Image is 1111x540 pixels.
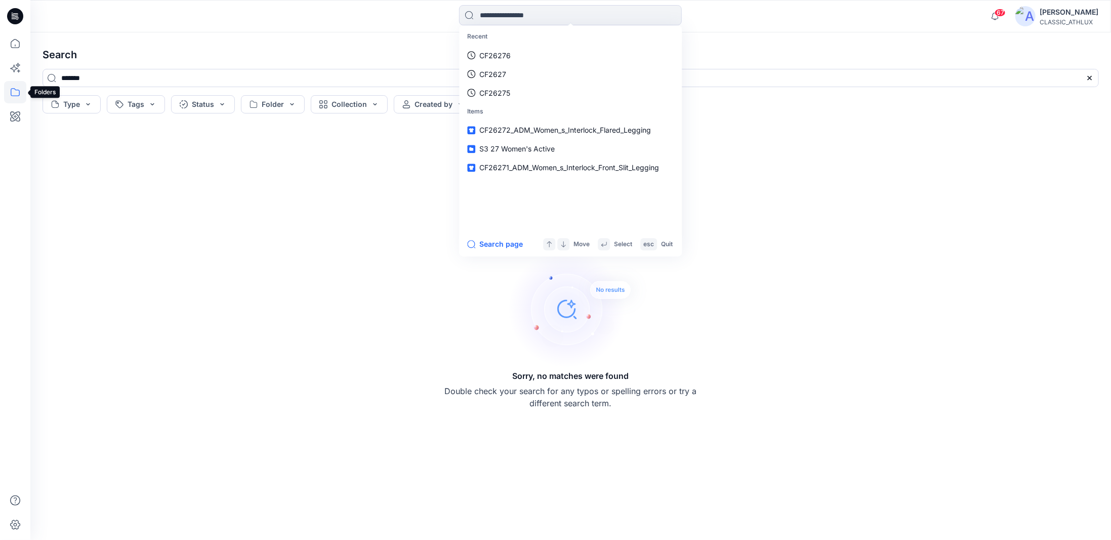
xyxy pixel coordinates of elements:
[394,95,473,113] button: Created by
[461,46,680,65] a: CF26276
[573,239,590,250] p: Move
[107,95,165,113] button: Tags
[461,65,680,84] a: CF2627
[479,88,510,98] p: CF26275
[241,95,305,113] button: Folder
[995,9,1006,17] span: 67
[171,95,235,113] button: Status
[479,144,555,153] span: S3 27 Women's Active
[461,84,680,102] a: CF26275
[508,248,650,370] img: Sorry, no matches were found
[661,239,673,250] p: Quit
[479,126,651,134] span: CF26272_ADM_Women_s_Interlock_Flared_Legging
[444,385,697,409] p: Double check your search for any typos or spelling errors or try a different search term.
[1015,6,1036,26] img: avatar
[614,239,632,250] p: Select
[1040,18,1098,26] div: CLASSIC_ATHLUX
[479,163,659,172] span: CF26271_ADM_Women_s_Interlock_Front_Slit_Legging
[461,102,680,121] p: Items
[479,69,506,80] p: CF2627
[479,50,511,61] p: CF26276
[467,238,523,250] button: Search page
[43,95,101,113] button: Type
[34,41,1107,69] h4: Search
[513,370,629,382] h5: Sorry, no matches were found
[311,95,388,113] button: Collection
[1040,6,1098,18] div: [PERSON_NAME]
[461,139,680,158] a: S3 27 Women's Active
[461,158,680,177] a: CF26271_ADM_Women_s_Interlock_Front_Slit_Legging
[461,121,680,139] a: CF26272_ADM_Women_s_Interlock_Flared_Legging
[643,239,654,250] p: esc
[461,27,680,46] p: Recent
